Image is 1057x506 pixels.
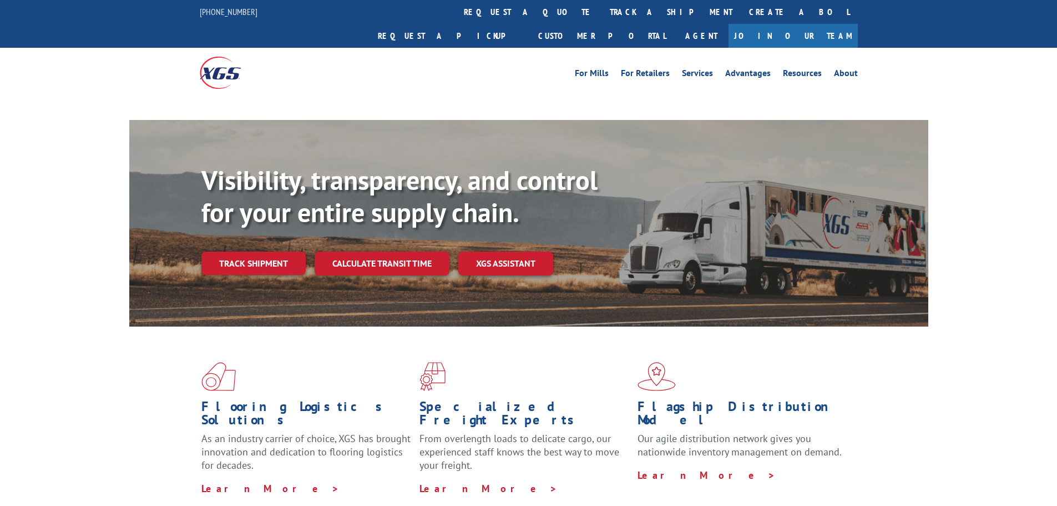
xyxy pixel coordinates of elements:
[370,24,530,48] a: Request a pickup
[201,163,598,229] b: Visibility, transparency, and control for your entire supply chain.
[682,69,713,81] a: Services
[575,69,609,81] a: For Mills
[458,252,553,275] a: XGS ASSISTANT
[201,482,340,495] a: Learn More >
[783,69,822,81] a: Resources
[201,252,306,275] a: Track shipment
[201,432,411,472] span: As an industry carrier of choice, XGS has brought innovation and dedication to flooring logistics...
[729,24,858,48] a: Join Our Team
[201,400,411,432] h1: Flooring Logistics Solutions
[201,362,236,391] img: xgs-icon-total-supply-chain-intelligence-red
[638,400,847,432] h1: Flagship Distribution Model
[674,24,729,48] a: Agent
[725,69,771,81] a: Advantages
[419,482,558,495] a: Learn More >
[419,400,629,432] h1: Specialized Freight Experts
[530,24,674,48] a: Customer Portal
[200,6,257,17] a: [PHONE_NUMBER]
[315,252,449,275] a: Calculate transit time
[419,362,446,391] img: xgs-icon-focused-on-flooring-red
[419,432,629,482] p: From overlength loads to delicate cargo, our experienced staff knows the best way to move your fr...
[638,362,676,391] img: xgs-icon-flagship-distribution-model-red
[834,69,858,81] a: About
[638,469,776,482] a: Learn More >
[621,69,670,81] a: For Retailers
[638,432,842,458] span: Our agile distribution network gives you nationwide inventory management on demand.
